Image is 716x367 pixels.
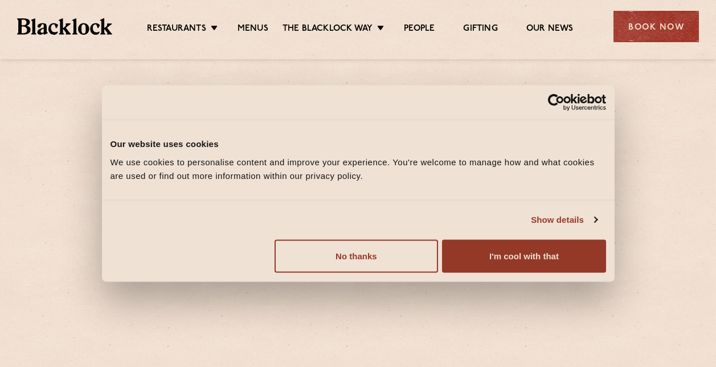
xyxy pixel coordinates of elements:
a: People [404,23,435,36]
a: Show details [531,213,597,227]
a: Usercentrics Cookiebot - opens in a new window [506,94,606,111]
img: BL_Textured_Logo-footer-cropped.svg [17,18,112,34]
div: Our website uses cookies [111,137,606,151]
a: Our News [526,23,574,36]
a: The Blacklock Way [283,23,373,36]
a: Gifting [463,23,497,36]
button: I'm cool with that [442,239,605,272]
div: Book Now [613,11,699,42]
a: Restaurants [147,23,206,36]
div: We use cookies to personalise content and improve your experience. You're welcome to manage how a... [111,155,606,182]
a: Menus [238,23,268,36]
button: No thanks [275,239,438,272]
